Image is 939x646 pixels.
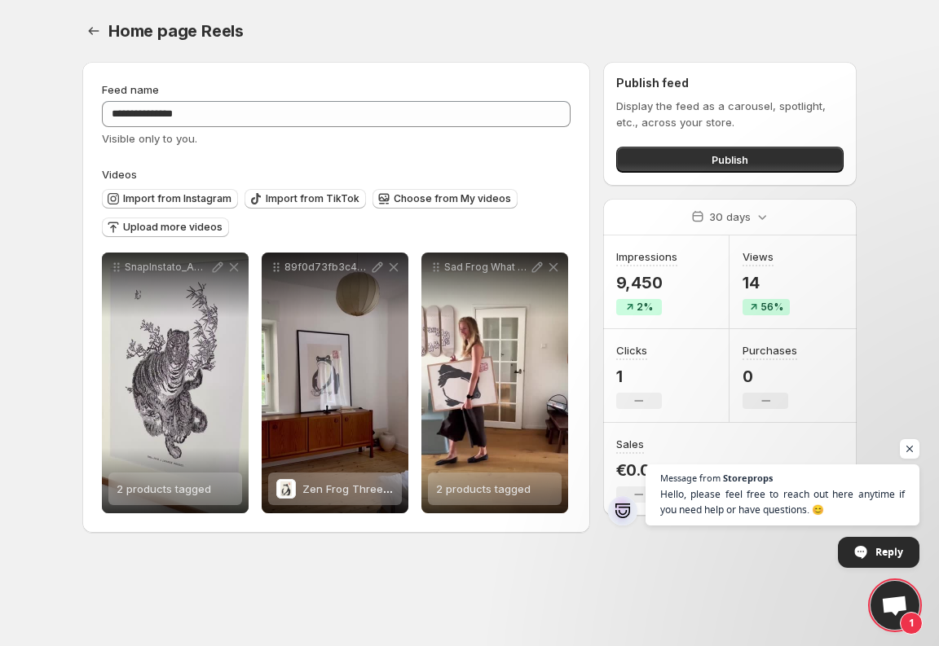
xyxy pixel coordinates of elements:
h2: Publish feed [616,75,844,91]
button: Settings [82,20,105,42]
span: Import from TikTok [266,192,359,205]
img: Zen Frog Three – Matsumoto Hoji | Japanese Woodblock Print [276,479,296,499]
span: Upload more videos [123,221,223,234]
span: Home page Reels [108,21,244,41]
span: Message from [660,473,721,482]
span: 2% [637,301,653,314]
span: Videos [102,168,137,181]
p: 9,450 [616,273,677,292]
p: 1 [616,367,662,386]
p: SnapInstato_AQMA13evHPDOkQi8FZS3r4FlJ0GzOW7eA3zxwyjBkjk1IHNrEZeYobu9IgXZXQT1d7lUAz5RC17pc2iErACZZ... [125,261,209,274]
p: €0.00 [616,460,662,480]
span: 56% [760,301,783,314]
div: Sad Frog What do you think of these adorable prints Japanese art prints by jpnstudioprints2 produ... [421,253,568,513]
span: Choose from My videos [394,192,511,205]
button: Upload more videos [102,218,229,237]
p: Sad Frog What do you think of these adorable prints Japanese art prints by jpnstudioprints [444,261,529,274]
span: Visible only to you. [102,132,197,145]
span: Feed name [102,83,159,96]
p: 0 [743,367,797,386]
h3: Purchases [743,342,797,358]
h3: Impressions [616,248,677,265]
span: Hello, please feel free to reach out here anytime if you need help or have questions. 😊 [660,486,905,517]
h3: Views [743,248,774,265]
button: Import from TikTok [245,189,366,209]
p: 30 days [709,209,751,225]
p: 14 [743,273,790,292]
span: 1 [900,612,923,635]
span: Zen Frog Three – [PERSON_NAME] | Japanese Woodblock Print [302,482,625,495]
div: Open chat [871,581,919,630]
h3: Sales [616,436,644,452]
span: Storeprops [723,473,773,482]
div: SnapInstato_AQMA13evHPDOkQi8FZS3r4FlJ0GzOW7eA3zxwyjBkjk1IHNrEZeYobu9IgXZXQT1d7lUAz5RC17pc2iErACZZ... [102,253,249,513]
span: 2 products tagged [436,482,531,495]
div: 89f0d73fb3c44c6cb21a9d9f8d27329dZen Frog Three – Matsumoto Hoji | Japanese Woodblock PrintZen Fro... [262,253,408,513]
button: Choose from My videos [373,189,518,209]
button: Import from Instagram [102,189,238,209]
span: Reply [875,538,903,566]
button: Publish [616,147,844,173]
span: Publish [712,152,748,168]
p: Display the feed as a carousel, spotlight, etc., across your store. [616,98,844,130]
h3: Clicks [616,342,647,358]
p: 89f0d73fb3c44c6cb21a9d9f8d27329d [284,261,369,274]
span: 2 products tagged [117,482,211,495]
span: Import from Instagram [123,192,231,205]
